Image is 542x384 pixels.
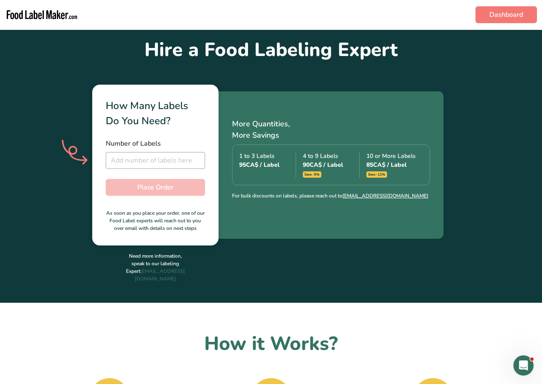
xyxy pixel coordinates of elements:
span: Number of Labels [106,139,161,148]
div: 95CA$ / Label [239,160,296,169]
div: 10 or More Labels [366,152,423,178]
button: Place Order [106,179,205,196]
img: Profile image for LIA [24,5,37,18]
div: LIA says… [7,48,162,99]
p: As soon as you place your order, one of our Food Label experts will reach out to you over email w... [106,209,205,232]
div: 1 to 3 Labels [239,152,296,178]
img: Food Label Maker [5,3,79,26]
iframe: Intercom live chat [513,355,534,376]
div: Speak to Support [97,99,162,117]
button: go back [5,3,21,19]
p: For bulk discounts on labels, please reach out to [232,192,430,200]
a: Dashboard [475,6,537,23]
a: [EMAIL_ADDRESS][DOMAIN_NAME] [342,192,428,199]
span: Save -5% [303,171,321,178]
div: Hi, ​ How can we help you [DATE]? [13,53,101,78]
div: 4 to 9 Labels [303,152,360,178]
textarea: Message… [7,258,161,272]
button: Gif picker [27,276,33,283]
p: More Quantities, More Savings [232,118,430,141]
a: [EMAIL_ADDRESS][DOMAIN_NAME] [135,268,185,282]
button: Send a message… [144,272,158,286]
button: Upload attachment [40,276,47,283]
div: Close [148,3,163,19]
div: How Many Labels Do You Need? [106,98,205,128]
div: Hi,​How can we help you [DATE]?LIA • Just now [7,48,108,83]
span: Save -11% [366,171,387,178]
span: Place Order [137,182,174,192]
div: 85CA$ / Label [366,160,423,169]
h2: How it Works? [29,330,514,358]
button: Home [132,3,148,19]
button: Start recording [53,276,60,283]
p: The team can also help [41,11,105,19]
button: Emoji picker [13,276,20,283]
div: Need more information, speak to our labeling Expert [92,239,219,296]
div: LIA • Just now [13,85,49,90]
div: nancy says… [7,99,162,127]
div: 90CA$ / Label [303,160,359,169]
h1: LIA [41,4,51,11]
input: Add number of labels here [106,152,205,169]
div: Speak to Support [104,104,155,112]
